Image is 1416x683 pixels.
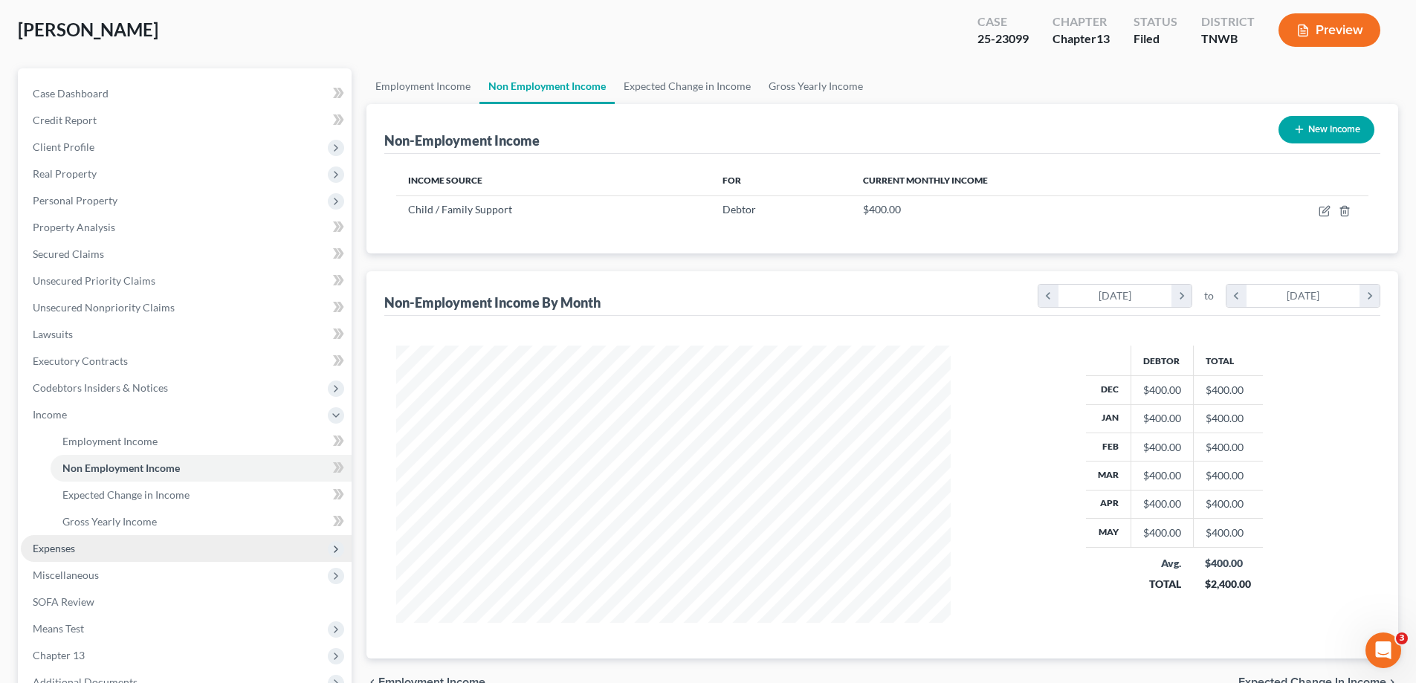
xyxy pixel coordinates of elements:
[384,132,540,149] div: Non-Employment Income
[1142,556,1181,571] div: Avg.
[1143,525,1181,540] div: $400.00
[33,542,75,554] span: Expenses
[1193,433,1263,461] td: $400.00
[615,68,760,104] a: Expected Change in Income
[1053,13,1110,30] div: Chapter
[1396,632,1408,644] span: 3
[21,589,352,615] a: SOFA Review
[1278,116,1374,143] button: New Income
[33,194,117,207] span: Personal Property
[51,508,352,535] a: Gross Yearly Income
[62,515,157,528] span: Gross Yearly Income
[1142,577,1181,592] div: TOTAL
[21,241,352,268] a: Secured Claims
[1143,383,1181,398] div: $400.00
[1134,13,1177,30] div: Status
[1201,30,1255,48] div: TNWB
[863,203,901,216] span: $400.00
[33,408,67,421] span: Income
[1193,519,1263,547] td: $400.00
[21,321,352,348] a: Lawsuits
[1131,346,1193,375] th: Debtor
[62,488,190,501] span: Expected Change in Income
[977,30,1029,48] div: 25-23099
[33,649,85,661] span: Chapter 13
[1143,411,1181,426] div: $400.00
[1134,30,1177,48] div: Filed
[1086,490,1131,518] th: Apr
[1360,285,1380,307] i: chevron_right
[1058,285,1172,307] div: [DATE]
[33,328,73,340] span: Lawsuits
[21,268,352,294] a: Unsecured Priority Claims
[21,214,352,241] a: Property Analysis
[1205,577,1251,592] div: $2,400.00
[1247,285,1360,307] div: [DATE]
[1193,404,1263,433] td: $400.00
[1171,285,1192,307] i: chevron_right
[722,175,741,186] span: For
[51,428,352,455] a: Employment Income
[51,455,352,482] a: Non Employment Income
[1096,31,1110,45] span: 13
[722,203,756,216] span: Debtor
[51,482,352,508] a: Expected Change in Income
[1204,288,1214,303] span: to
[33,221,115,233] span: Property Analysis
[18,19,158,40] span: [PERSON_NAME]
[408,175,482,186] span: Income Source
[479,68,615,104] a: Non Employment Income
[33,569,99,581] span: Miscellaneous
[1038,285,1058,307] i: chevron_left
[1193,376,1263,404] td: $400.00
[760,68,872,104] a: Gross Yearly Income
[1086,462,1131,490] th: Mar
[863,175,988,186] span: Current Monthly Income
[33,140,94,153] span: Client Profile
[33,167,97,180] span: Real Property
[1226,285,1247,307] i: chevron_left
[1193,462,1263,490] td: $400.00
[1278,13,1380,47] button: Preview
[1365,632,1401,668] iframe: Intercom live chat
[1205,556,1251,571] div: $400.00
[62,435,158,447] span: Employment Income
[33,622,84,635] span: Means Test
[33,114,97,126] span: Credit Report
[21,107,352,134] a: Credit Report
[33,595,94,608] span: SOFA Review
[384,294,601,311] div: Non-Employment Income By Month
[408,203,512,216] span: Child / Family Support
[33,87,109,100] span: Case Dashboard
[21,80,352,107] a: Case Dashboard
[1143,496,1181,511] div: $400.00
[1193,490,1263,518] td: $400.00
[33,301,175,314] span: Unsecured Nonpriority Claims
[33,247,104,260] span: Secured Claims
[977,13,1029,30] div: Case
[1201,13,1255,30] div: District
[1143,440,1181,455] div: $400.00
[62,462,180,474] span: Non Employment Income
[1086,519,1131,547] th: May
[1086,376,1131,404] th: Dec
[1086,404,1131,433] th: Jan
[1053,30,1110,48] div: Chapter
[33,274,155,287] span: Unsecured Priority Claims
[33,381,168,394] span: Codebtors Insiders & Notices
[1193,346,1263,375] th: Total
[1086,433,1131,461] th: Feb
[21,294,352,321] a: Unsecured Nonpriority Claims
[366,68,479,104] a: Employment Income
[1143,468,1181,483] div: $400.00
[21,348,352,375] a: Executory Contracts
[33,355,128,367] span: Executory Contracts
